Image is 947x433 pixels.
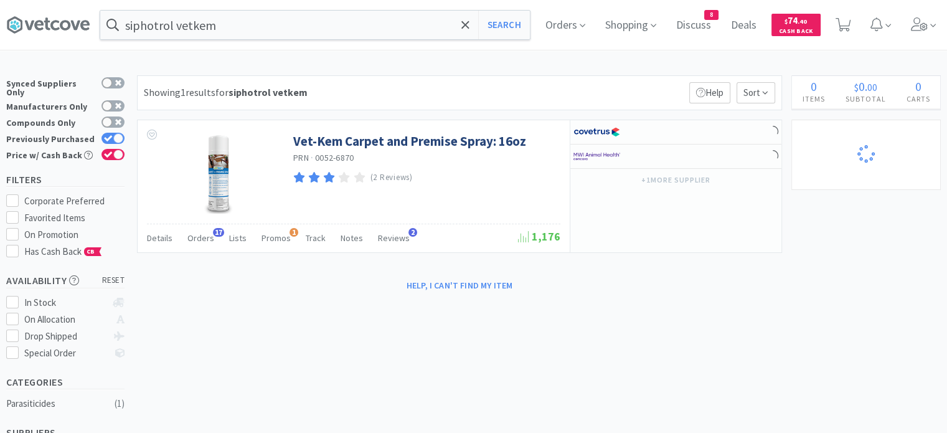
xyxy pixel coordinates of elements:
span: Sort [737,82,775,103]
span: Reviews [378,232,410,244]
span: 2 [408,228,417,237]
img: 77fca1acd8b6420a9015268ca798ef17_1.png [573,123,620,141]
div: In Stock [24,295,107,310]
div: Compounds Only [6,117,95,127]
h5: Availability [6,274,125,288]
span: 74 [784,14,807,26]
img: d672aae494c94859b4ec3f5894e668ca_268980.png [178,133,259,214]
p: Help [689,82,730,103]
h4: Carts [896,93,940,105]
span: for [215,86,308,98]
span: 0052-6870 [315,152,354,163]
span: Track [306,232,326,244]
a: Vet-Kem Carpet and Premise Spray: 16oz [293,133,526,150]
span: $ [784,17,788,26]
div: Previously Purchased [6,133,95,143]
a: $74.40Cash Back [771,8,821,42]
span: CB [85,248,97,255]
span: Cash Back [779,28,813,36]
div: Price w/ Cash Back [6,149,95,159]
div: Parasiticides [6,396,107,411]
h5: Categories [6,375,125,389]
span: 17 [213,228,224,237]
span: Has Cash Back [24,245,102,257]
span: 0 [859,79,865,94]
span: reset [102,274,125,287]
div: Corporate Preferred [24,194,125,209]
span: 00 [867,81,877,93]
a: PRN [293,152,309,163]
h4: Subtotal [835,93,896,105]
span: 1 [290,228,298,237]
button: +1more supplier [635,171,717,189]
h4: Items [792,93,835,105]
span: $ [854,81,859,93]
div: Synced Suppliers Only [6,77,95,97]
span: . 40 [798,17,807,26]
span: 1,176 [518,229,560,244]
input: Search by item, sku, manufacturer, ingredient, size... [100,11,530,39]
button: Help, I can't find my item [399,275,521,296]
div: On Promotion [24,227,125,242]
div: . [835,80,896,93]
h5: Filters [6,173,125,187]
span: 8 [705,11,718,19]
button: Search [478,11,530,39]
strong: siphotrol vetkem [229,86,308,98]
span: 0 [915,79,921,94]
div: On Allocation [24,312,107,327]
span: Promos [261,232,291,244]
span: Lists [229,232,247,244]
span: Orders [187,232,214,244]
div: Showing 1 results [144,85,308,101]
span: · [311,152,313,163]
span: 0 [811,79,817,94]
p: (2 Reviews) [370,171,413,184]
span: Notes [341,232,363,244]
div: ( 1 ) [115,396,125,411]
div: Manufacturers Only [6,100,95,111]
a: Deals [726,20,761,31]
div: Favorited Items [24,211,125,226]
img: f6b2451649754179b5b4e0c70c3f7cb0_2.png [573,147,620,166]
a: Discuss8 [671,20,716,31]
span: Details [147,232,172,244]
div: Special Order [24,346,107,361]
div: Drop Shipped [24,329,107,344]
